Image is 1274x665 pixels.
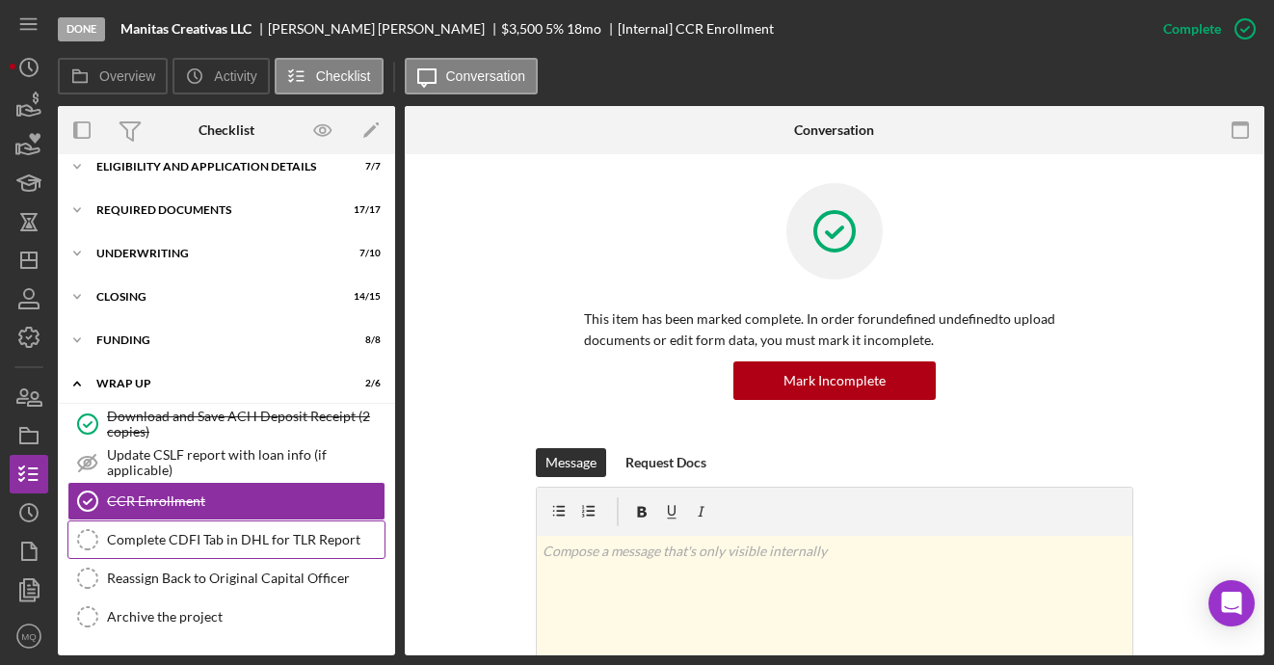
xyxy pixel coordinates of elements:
[536,448,606,477] button: Message
[58,58,168,94] button: Overview
[346,334,381,346] div: 8 / 8
[58,17,105,41] div: Done
[67,559,385,598] a: Reassign Back to Original Capital Officer
[346,378,381,389] div: 2 / 6
[501,21,543,37] div: $3,500
[10,617,48,655] button: MQ
[783,361,886,400] div: Mark Incomplete
[545,21,564,37] div: 5 %
[173,58,269,94] button: Activity
[346,161,381,173] div: 7 / 7
[275,58,384,94] button: Checklist
[96,334,332,346] div: Funding
[567,21,601,37] div: 18 mo
[67,405,385,443] a: Download and Save ACH Deposit Receipt (2 copies)
[107,609,385,625] div: Archive the project
[1163,10,1221,48] div: Complete
[625,448,706,477] div: Request Docs
[545,448,597,477] div: Message
[107,493,385,509] div: CCR Enrollment
[96,204,332,216] div: Required Documents
[346,291,381,303] div: 14 / 15
[1208,580,1255,626] div: Open Intercom Messenger
[67,520,385,559] a: Complete CDFI Tab in DHL for TLR Report
[107,409,385,439] div: Download and Save ACH Deposit Receipt (2 copies)
[96,378,332,389] div: Wrap Up
[214,68,256,84] label: Activity
[346,248,381,259] div: 7 / 10
[268,21,501,37] div: [PERSON_NAME] [PERSON_NAME]
[584,308,1085,352] p: This item has been marked complete. In order for undefined undefined to upload documents or edit ...
[616,448,716,477] button: Request Docs
[67,598,385,636] a: Archive the project
[346,204,381,216] div: 17 / 17
[67,482,385,520] a: CCR Enrollment
[96,291,332,303] div: Closing
[733,361,936,400] button: Mark Incomplete
[1144,10,1264,48] button: Complete
[405,58,539,94] button: Conversation
[99,68,155,84] label: Overview
[107,532,385,547] div: Complete CDFI Tab in DHL for TLR Report
[316,68,371,84] label: Checklist
[107,447,385,478] div: Update CSLF report with loan info (if applicable)
[446,68,526,84] label: Conversation
[96,161,332,173] div: Eligibility and Application Details
[67,443,385,482] a: Update CSLF report with loan info (if applicable)
[199,122,254,138] div: Checklist
[794,122,874,138] div: Conversation
[107,571,385,586] div: Reassign Back to Original Capital Officer
[21,631,36,642] text: MQ
[96,248,332,259] div: Underwriting
[120,21,252,37] b: Manitas Creativas LLC
[618,21,774,37] div: [Internal] CCR Enrollment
